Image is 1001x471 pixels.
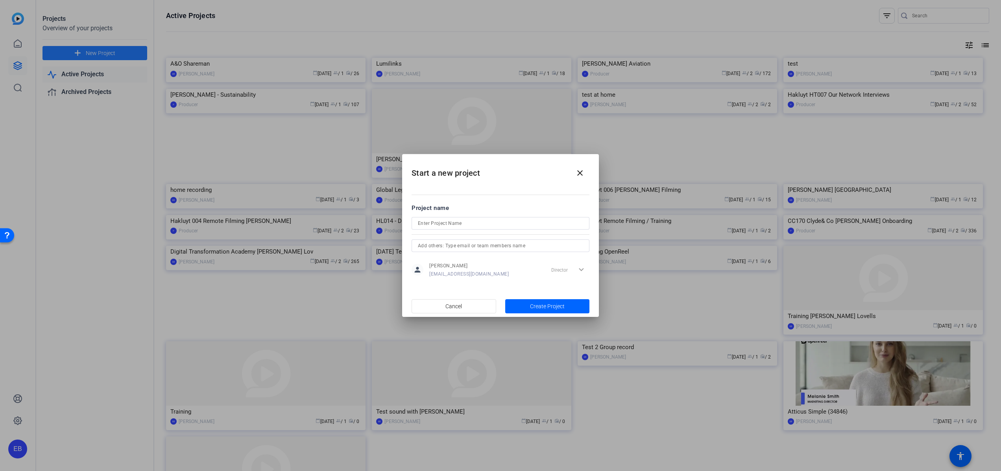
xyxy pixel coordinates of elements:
input: Enter Project Name [418,219,583,228]
button: Create Project [505,299,590,313]
button: Cancel [412,299,496,313]
div: Project name [412,204,589,212]
span: [EMAIL_ADDRESS][DOMAIN_NAME] [429,271,509,277]
span: Create Project [530,302,565,311]
span: Cancel [445,299,462,314]
mat-icon: close [575,168,585,178]
span: [PERSON_NAME] [429,263,509,269]
input: Add others: Type email or team members name [418,241,583,250]
mat-icon: person [412,264,423,276]
h2: Start a new project [402,154,599,186]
